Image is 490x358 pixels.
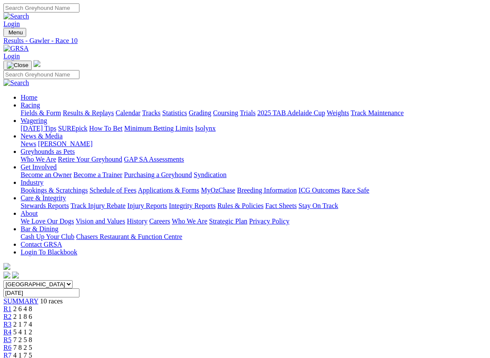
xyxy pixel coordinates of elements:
a: Tracks [142,109,161,116]
a: Minimum Betting Limits [124,125,193,132]
a: Track Injury Rebate [70,202,125,209]
a: Integrity Reports [169,202,216,209]
a: SUMMARY [3,297,38,305]
a: Breeding Information [237,187,297,194]
a: [PERSON_NAME] [38,140,92,147]
span: 7 8 2 5 [13,344,32,351]
a: Syndication [194,171,226,178]
a: Rules & Policies [217,202,264,209]
a: Cash Up Your Club [21,233,74,240]
div: Bar & Dining [21,233,487,241]
span: 5 4 1 2 [13,328,32,336]
a: Become an Owner [21,171,72,178]
a: How To Bet [89,125,123,132]
img: logo-grsa-white.png [3,263,10,270]
a: R6 [3,344,12,351]
a: We Love Our Dogs [21,217,74,225]
a: Wagering [21,117,47,124]
a: Who We Are [172,217,207,225]
span: 2 6 4 8 [13,305,32,312]
a: [DATE] Tips [21,125,56,132]
a: Careers [149,217,170,225]
input: Select date [3,288,79,297]
a: Applications & Forms [138,187,199,194]
a: R4 [3,328,12,336]
div: Industry [21,187,487,194]
a: Purchasing a Greyhound [124,171,192,178]
img: twitter.svg [12,272,19,278]
a: Get Involved [21,163,57,171]
a: ICG Outcomes [298,187,340,194]
a: Grading [189,109,211,116]
a: Login [3,52,20,60]
div: Care & Integrity [21,202,487,210]
a: Strategic Plan [209,217,247,225]
a: Weights [327,109,349,116]
div: Get Involved [21,171,487,179]
a: Login [3,20,20,28]
a: R3 [3,321,12,328]
a: MyOzChase [201,187,235,194]
a: Fact Sheets [265,202,297,209]
img: Search [3,79,29,87]
a: Coursing [213,109,238,116]
a: Industry [21,179,43,186]
a: SUREpick [58,125,87,132]
input: Search [3,70,79,79]
button: Toggle navigation [3,28,26,37]
img: facebook.svg [3,272,10,278]
span: 2 1 8 6 [13,313,32,320]
a: Retire Your Greyhound [58,156,122,163]
a: Who We Are [21,156,56,163]
a: Trials [240,109,256,116]
a: GAP SA Assessments [124,156,184,163]
a: Privacy Policy [249,217,289,225]
a: About [21,210,38,217]
div: News & Media [21,140,487,148]
a: Care & Integrity [21,194,66,202]
div: Racing [21,109,487,117]
img: Close [7,62,28,69]
a: Login To Blackbook [21,248,77,256]
a: Bookings & Scratchings [21,187,88,194]
div: Wagering [21,125,487,132]
a: History [127,217,147,225]
a: Stay On Track [298,202,338,209]
a: 2025 TAB Adelaide Cup [257,109,325,116]
a: Results - Gawler - Race 10 [3,37,487,45]
a: Home [21,94,37,101]
a: Racing [21,101,40,109]
a: Injury Reports [127,202,167,209]
button: Toggle navigation [3,61,32,70]
span: 7 2 5 8 [13,336,32,343]
a: R5 [3,336,12,343]
a: Race Safe [341,187,369,194]
a: Statistics [162,109,187,116]
a: Become a Trainer [73,171,122,178]
div: Greyhounds as Pets [21,156,487,163]
span: Menu [9,29,23,36]
a: Isolynx [195,125,216,132]
a: R1 [3,305,12,312]
a: Vision and Values [76,217,125,225]
img: GRSA [3,45,29,52]
div: About [21,217,487,225]
span: 10 races [40,297,63,305]
a: Contact GRSA [21,241,62,248]
a: News [21,140,36,147]
a: Stewards Reports [21,202,69,209]
img: logo-grsa-white.png [33,60,40,67]
span: 2 1 7 4 [13,321,32,328]
a: Results & Replays [63,109,114,116]
a: Bar & Dining [21,225,58,233]
a: R2 [3,313,12,320]
a: Calendar [116,109,140,116]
